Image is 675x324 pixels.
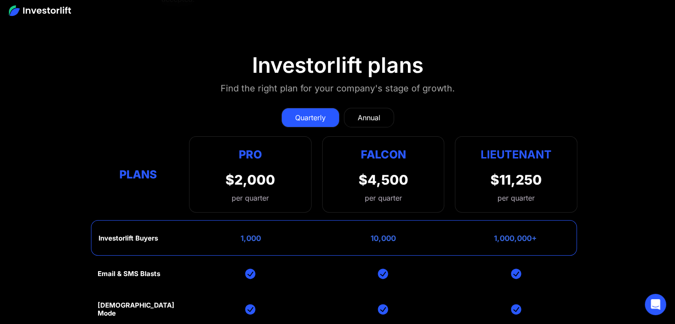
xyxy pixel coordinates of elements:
[225,146,275,163] div: Pro
[252,52,423,78] div: Investorlift plans
[295,112,326,123] div: Quarterly
[98,301,178,317] div: [DEMOGRAPHIC_DATA] Mode
[99,234,158,242] div: Investorlift Buyers
[494,234,537,243] div: 1,000,000+
[497,193,535,203] div: per quarter
[98,166,178,183] div: Plans
[364,193,402,203] div: per quarter
[358,172,408,188] div: $4,500
[225,193,275,203] div: per quarter
[490,172,542,188] div: $11,250
[645,294,666,315] div: Open Intercom Messenger
[225,172,275,188] div: $2,000
[481,148,552,161] strong: Lieutenant
[221,81,455,95] div: Find the right plan for your company's stage of growth.
[358,112,380,123] div: Annual
[371,234,396,243] div: 10,000
[360,146,406,163] div: Falcon
[241,234,261,243] div: 1,000
[98,270,160,278] div: Email & SMS Blasts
